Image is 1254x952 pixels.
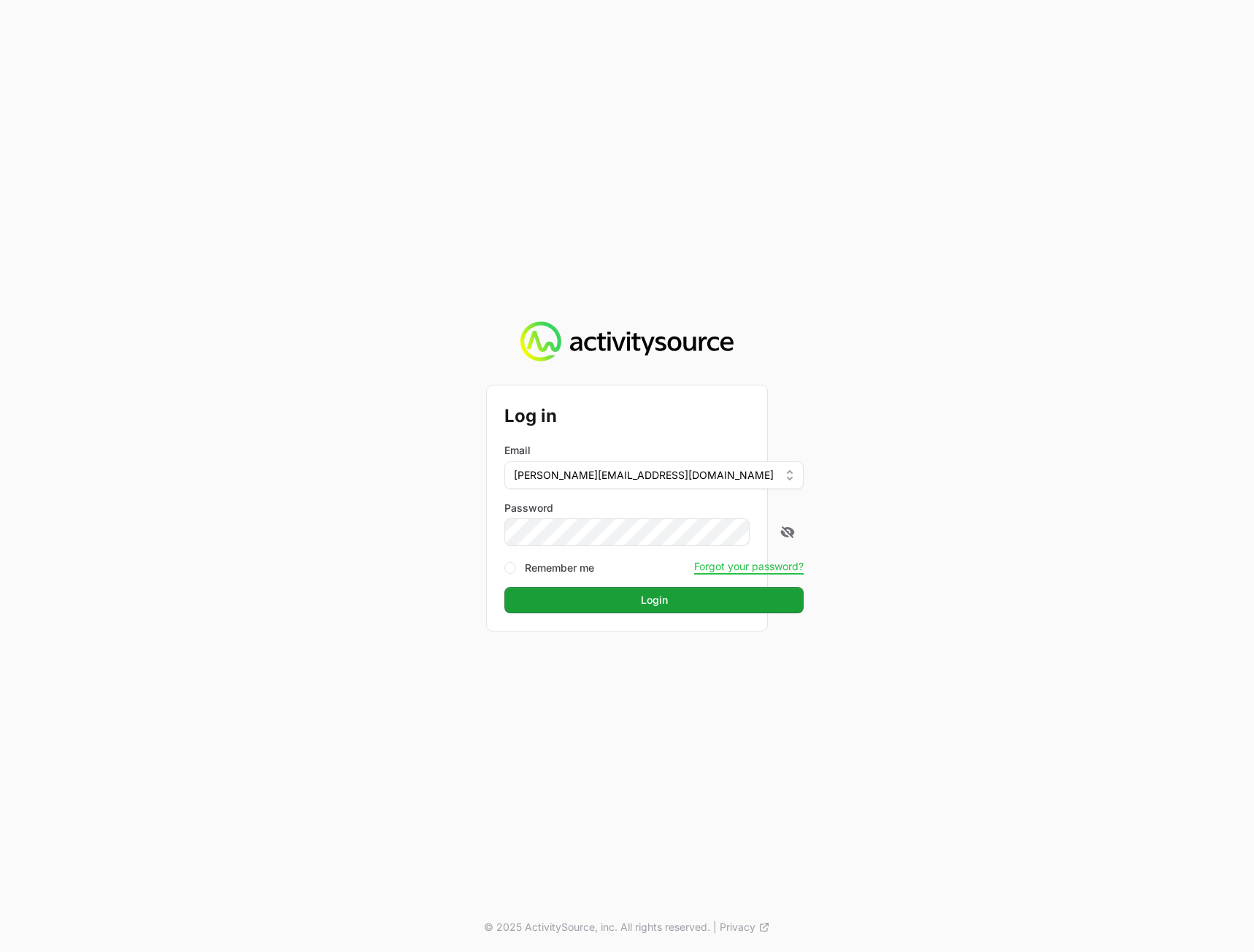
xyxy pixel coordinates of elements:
button: [PERSON_NAME][EMAIL_ADDRESS][DOMAIN_NAME] [504,461,804,489]
img: Activity Source [520,321,733,362]
label: Email [504,443,531,458]
label: Password [504,501,804,515]
h2: Log in [504,403,804,429]
button: Login [504,587,804,613]
label: Remember me [525,561,594,575]
span: | [713,920,717,934]
button: Forgot your password? [694,560,804,573]
span: [PERSON_NAME][EMAIL_ADDRESS][DOMAIN_NAME] [514,468,774,483]
p: © 2025 ActivitySource, inc. All rights reserved. [484,920,710,934]
a: Privacy [720,920,770,934]
span: Login [513,591,795,609]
